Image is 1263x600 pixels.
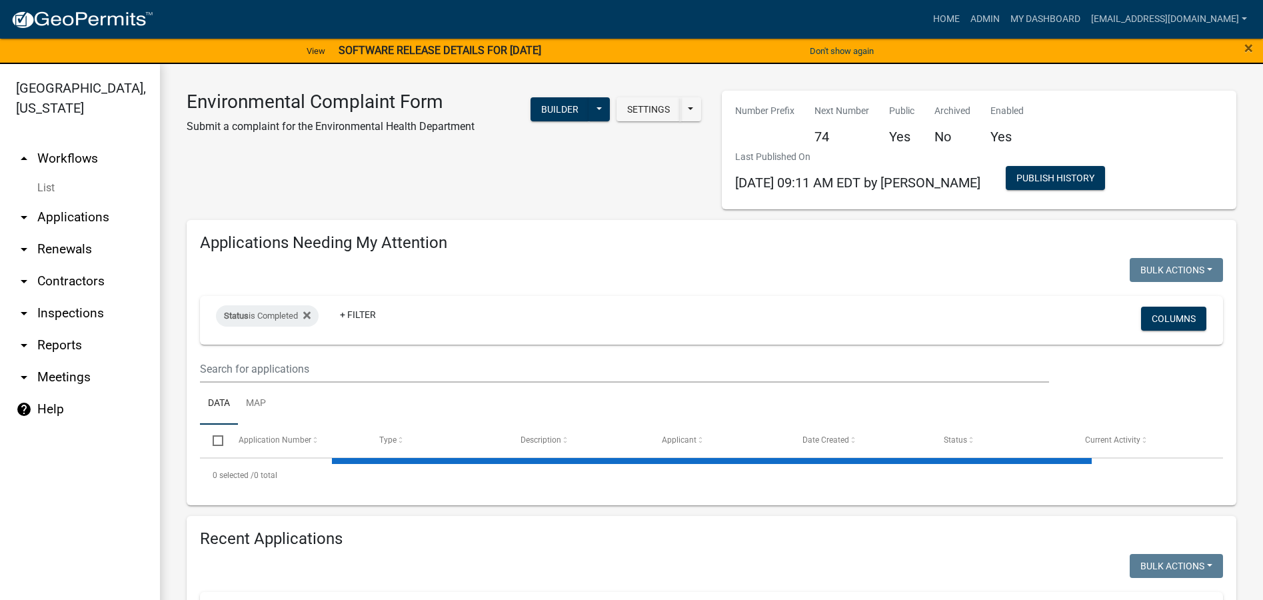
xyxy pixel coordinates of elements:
[1006,173,1105,184] wm-modal-confirm: Workflow Publish History
[16,241,32,257] i: arrow_drop_down
[1244,40,1253,56] button: Close
[735,150,980,164] p: Last Published On
[1072,425,1213,457] datatable-header-cell: Current Activity
[889,104,914,118] p: Public
[1130,258,1223,282] button: Bulk Actions
[16,305,32,321] i: arrow_drop_down
[339,44,541,57] strong: SOFTWARE RELEASE DETAILS FOR [DATE]
[216,305,319,327] div: is Completed
[200,425,225,457] datatable-header-cell: Select
[931,425,1072,457] datatable-header-cell: Status
[662,435,696,445] span: Applicant
[934,104,970,118] p: Archived
[521,435,561,445] span: Description
[1130,554,1223,578] button: Bulk Actions
[16,369,32,385] i: arrow_drop_down
[1244,39,1253,57] span: ×
[1086,7,1252,32] a: [EMAIL_ADDRESS][DOMAIN_NAME]
[200,529,1223,549] h4: Recent Applications
[804,40,879,62] button: Don't show again
[889,129,914,145] h5: Yes
[200,355,1049,383] input: Search for applications
[531,97,589,121] button: Builder
[187,91,475,113] h3: Environmental Complaint Form
[928,7,965,32] a: Home
[802,435,849,445] span: Date Created
[200,233,1223,253] h4: Applications Needing My Attention
[990,104,1024,118] p: Enabled
[224,311,249,321] span: Status
[965,7,1005,32] a: Admin
[329,303,387,327] a: + Filter
[16,337,32,353] i: arrow_drop_down
[648,425,790,457] datatable-header-cell: Applicant
[379,435,397,445] span: Type
[1141,307,1206,331] button: Columns
[367,425,508,457] datatable-header-cell: Type
[508,425,649,457] datatable-header-cell: Description
[16,401,32,417] i: help
[187,119,475,135] p: Submit a complaint for the Environmental Health Department
[1085,435,1140,445] span: Current Activity
[944,435,967,445] span: Status
[790,425,931,457] datatable-header-cell: Date Created
[814,104,869,118] p: Next Number
[200,459,1223,492] div: 0 total
[16,273,32,289] i: arrow_drop_down
[239,435,311,445] span: Application Number
[238,383,274,425] a: Map
[225,425,367,457] datatable-header-cell: Application Number
[814,129,869,145] h5: 74
[213,471,254,480] span: 0 selected /
[617,97,680,121] button: Settings
[16,209,32,225] i: arrow_drop_down
[735,175,980,191] span: [DATE] 09:11 AM EDT by [PERSON_NAME]
[200,383,238,425] a: Data
[301,40,331,62] a: View
[934,129,970,145] h5: No
[735,104,794,118] p: Number Prefix
[16,151,32,167] i: arrow_drop_up
[1006,166,1105,190] button: Publish History
[1005,7,1086,32] a: My Dashboard
[990,129,1024,145] h5: Yes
